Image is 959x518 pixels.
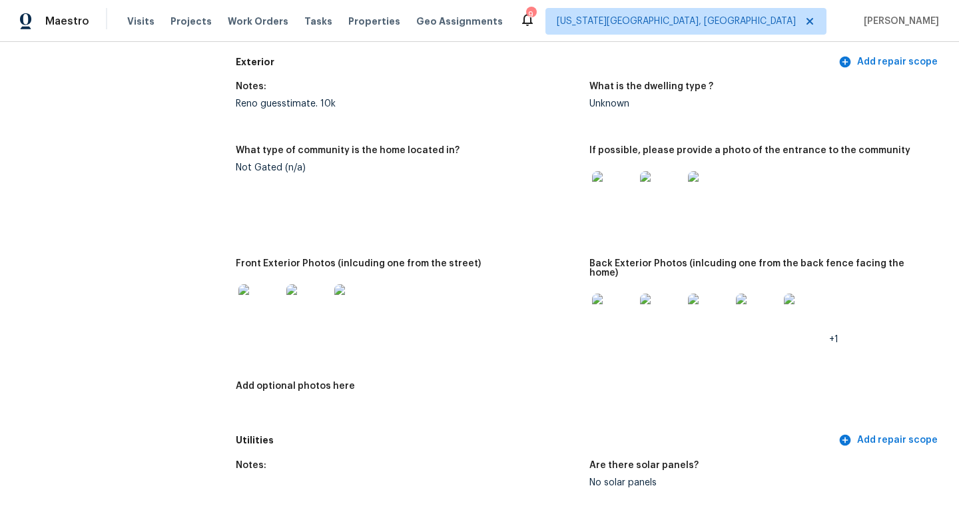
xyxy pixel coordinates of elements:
span: [US_STATE][GEOGRAPHIC_DATA], [GEOGRAPHIC_DATA] [557,15,796,28]
span: +1 [829,335,838,344]
span: Maestro [45,15,89,28]
span: [PERSON_NAME] [858,15,939,28]
h5: Notes: [236,461,266,470]
h5: If possible, please provide a photo of the entrance to the community [589,146,910,155]
h5: Back Exterior Photos (inlcuding one from the back fence facing the home) [589,259,932,278]
h5: Exterior [236,55,836,69]
h5: Utilities [236,433,836,447]
span: Tasks [304,17,332,26]
h5: What type of community is the home located in? [236,146,460,155]
span: Geo Assignments [416,15,503,28]
h5: Notes: [236,82,266,91]
span: Properties [348,15,400,28]
span: Visits [127,15,155,28]
h5: What is the dwelling type ? [589,82,713,91]
span: Add repair scope [841,54,938,71]
span: Projects [170,15,212,28]
button: Add repair scope [836,428,943,453]
span: Work Orders [228,15,288,28]
div: Reno guesstimate. 10k [236,99,579,109]
button: Add repair scope [836,50,943,75]
div: No solar panels [589,478,932,487]
div: Not Gated (n/a) [236,163,579,172]
div: Unknown [589,99,932,109]
h5: Are there solar panels? [589,461,699,470]
h5: Front Exterior Photos (inlcuding one from the street) [236,259,481,268]
h5: Add optional photos here [236,382,355,391]
span: Add repair scope [841,432,938,449]
div: 9 [526,8,535,21]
